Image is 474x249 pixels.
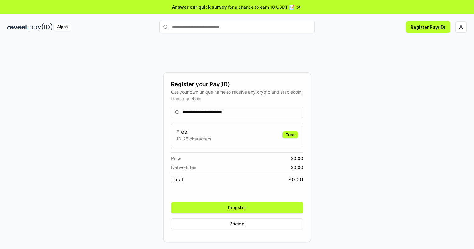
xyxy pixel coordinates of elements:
[291,155,303,162] span: $ 0.00
[289,176,303,183] span: $ 0.00
[7,23,28,31] img: reveel_dark
[171,202,303,213] button: Register
[406,21,450,33] button: Register Pay(ID)
[171,155,181,162] span: Price
[30,23,52,31] img: pay_id
[171,176,183,183] span: Total
[176,136,211,142] p: 13-25 characters
[172,4,227,10] span: Answer our quick survey
[291,164,303,171] span: $ 0.00
[282,131,298,138] div: Free
[171,89,303,102] div: Get your own unique name to receive any crypto and stablecoin, from any chain
[54,23,71,31] div: Alpha
[171,164,196,171] span: Network fee
[228,4,294,10] span: for a chance to earn 10 USDT 📝
[171,80,303,89] div: Register your Pay(ID)
[171,218,303,229] button: Pricing
[176,128,211,136] h3: Free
